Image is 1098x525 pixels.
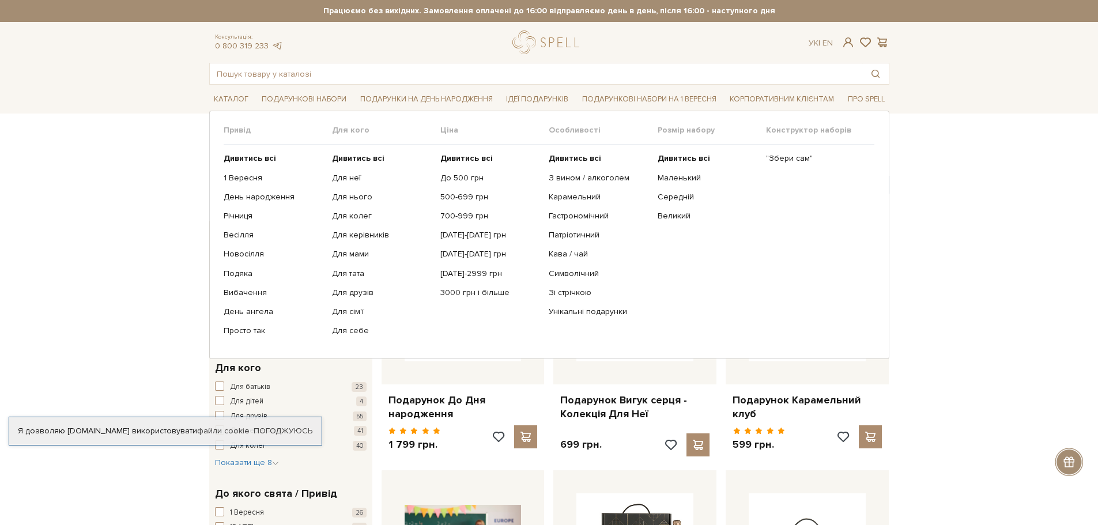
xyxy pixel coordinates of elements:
a: Для друзів [332,288,432,298]
a: Гастрономічний [549,211,648,221]
a: Про Spell [843,90,889,108]
a: [DATE]-[DATE] грн [440,230,540,240]
button: Пошук товару у каталозі [862,63,889,84]
a: Дивитись всі [549,153,648,164]
a: Дивитись всі [332,153,432,164]
a: Річниця [224,211,323,221]
a: Для сім'ї [332,307,432,317]
a: En [822,38,833,48]
a: Подарункові набори на 1 Вересня [578,89,721,109]
a: 700-999 грн [440,211,540,221]
span: 4 [356,396,367,406]
a: До 500 грн [440,173,540,183]
a: Символічний [549,269,648,279]
button: Показати ще 8 [215,457,279,469]
span: 26 [352,508,367,518]
a: Весілля [224,230,323,240]
a: [DATE]-[DATE] грн [440,249,540,259]
span: | [818,38,820,48]
a: Для себе [332,326,432,336]
a: Подяка [224,269,323,279]
a: Ідеї подарунків [501,90,573,108]
p: 599 грн. [733,438,785,451]
a: Дивитись всі [440,153,540,164]
span: Для батьків [230,382,270,393]
a: Дивитись всі [658,153,757,164]
a: Середній [658,192,757,202]
a: Для тата [332,269,432,279]
a: 0 800 319 233 [215,41,269,51]
span: Для колег [230,440,266,452]
span: Для друзів [230,411,267,422]
a: Подарунки на День народження [356,90,497,108]
div: Ук [809,38,833,48]
b: Дивитись всі [658,153,710,163]
a: файли cookie [197,426,250,436]
span: Ціна [440,125,549,135]
a: Подарункові набори [257,90,351,108]
span: Привід [224,125,332,135]
span: Показати ще 8 [215,458,279,467]
a: 500-699 грн [440,192,540,202]
a: Маленький [658,173,757,183]
span: До якого свята / Привід [215,486,337,501]
b: Дивитись всі [332,153,384,163]
a: Для колег [332,211,432,221]
div: Я дозволяю [DOMAIN_NAME] використовувати [9,426,322,436]
button: 1 Вересня 26 [215,507,367,519]
a: Погоджуюсь [254,426,312,436]
input: Пошук товару у каталозі [210,63,862,84]
span: Особливості [549,125,657,135]
strong: Працюємо без вихідних. Замовлення оплачені до 16:00 відправляємо день в день, після 16:00 - насту... [209,6,889,16]
b: Дивитись всі [440,153,493,163]
span: Конструктор наборів [766,125,874,135]
a: Новосілля [224,249,323,259]
a: Подарунок Вигук серця - Колекція Для Неї [560,394,710,421]
a: Для неї [332,173,432,183]
a: Патріотичний [549,230,648,240]
a: Подарунок До Дня народження [388,394,538,421]
a: 3000 грн і більше [440,288,540,298]
button: Для батьків 23 [215,382,367,393]
a: logo [512,31,584,54]
a: З вином / алкоголем [549,173,648,183]
span: 23 [352,382,367,392]
button: Для дітей 4 [215,396,367,407]
a: Для керівників [332,230,432,240]
a: Дивитись всі [224,153,323,164]
b: Дивитись всі [549,153,601,163]
a: Подарунок Карамельний клуб [733,394,882,421]
button: Для колег 40 [215,440,367,452]
div: Каталог [209,111,889,359]
p: 699 грн. [560,438,602,451]
a: Каталог [209,90,253,108]
span: Для дітей [230,396,263,407]
a: Корпоративним клієнтам [725,89,839,109]
span: Для кого [332,125,440,135]
span: 41 [354,426,367,436]
a: Карамельний [549,192,648,202]
b: Дивитись всі [224,153,276,163]
span: 1 Вересня [230,507,264,519]
button: Для друзів 55 [215,411,367,422]
span: Розмір набору [658,125,766,135]
a: [DATE]-2999 грн [440,269,540,279]
a: Для мами [332,249,432,259]
a: "Збери сам" [766,153,866,164]
a: Кава / чай [549,249,648,259]
span: Для кого [215,360,261,376]
a: Вибачення [224,288,323,298]
a: Просто так [224,326,323,336]
p: 1 799 грн. [388,438,441,451]
a: Великий [658,211,757,221]
a: Унікальні подарунки [549,307,648,317]
span: Консультація: [215,33,283,41]
a: День народження [224,192,323,202]
a: telegram [271,41,283,51]
a: Зі стрічкою [549,288,648,298]
a: День ангела [224,307,323,317]
a: Для нього [332,192,432,202]
span: 55 [353,411,367,421]
span: 40 [353,441,367,451]
a: 1 Вересня [224,173,323,183]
